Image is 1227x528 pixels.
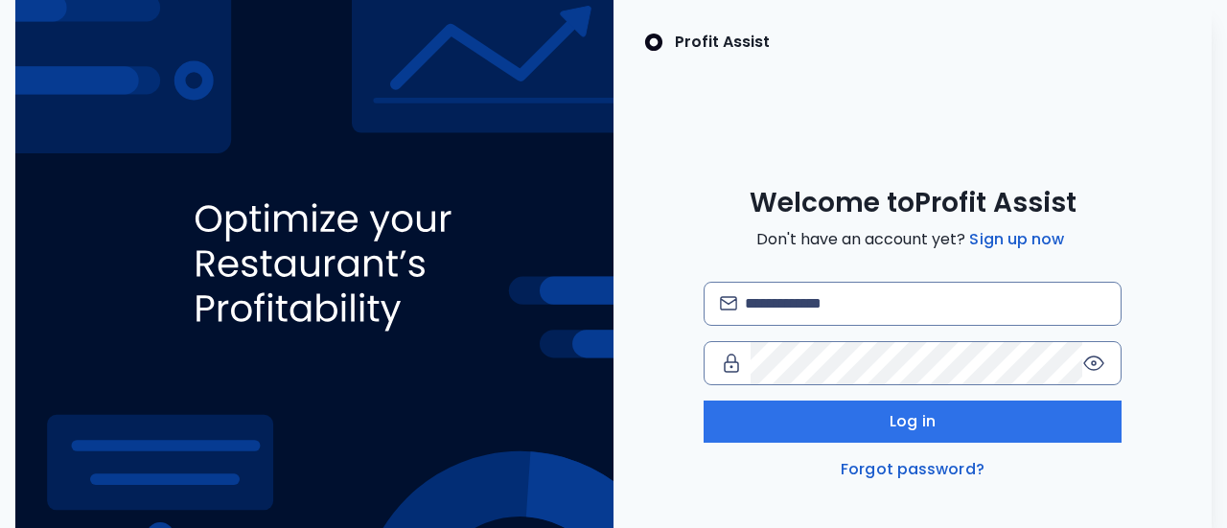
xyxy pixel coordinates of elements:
[750,186,1077,220] span: Welcome to Profit Assist
[720,296,738,310] img: email
[675,31,770,54] p: Profit Assist
[965,228,1068,251] a: Sign up now
[837,458,988,481] a: Forgot password?
[890,410,936,433] span: Log in
[644,31,663,54] img: SpotOn Logo
[704,401,1123,443] button: Log in
[756,228,1068,251] span: Don't have an account yet?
